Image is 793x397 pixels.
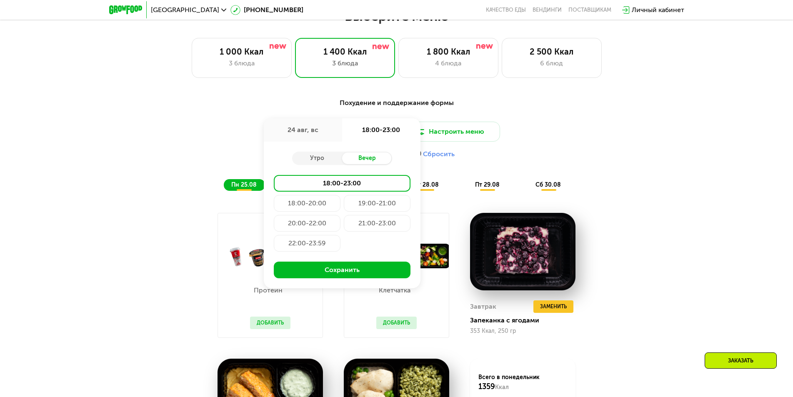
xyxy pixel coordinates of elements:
[470,328,575,335] div: 353 Ккал, 250 гр
[400,122,500,142] button: Настроить меню
[632,5,684,15] div: Личный кабинет
[510,58,593,68] div: 6 блюд
[292,152,342,164] div: Утро
[200,47,283,57] div: 1 000 Ккал
[533,7,562,13] a: Вендинги
[151,7,219,13] span: [GEOGRAPHIC_DATA]
[274,215,340,232] div: 20:00-22:00
[414,181,439,188] span: чт 28.08
[274,175,410,192] div: 18:00-23:00
[486,7,526,13] a: Качество еды
[376,287,413,294] p: Клетчатка
[274,262,410,278] button: Сохранить
[250,287,286,294] p: Протеин
[150,98,643,108] div: Похудение и поддержание формы
[407,58,490,68] div: 4 блюда
[470,316,582,325] div: Запеканка с ягодами
[533,300,573,313] button: Заменить
[423,150,455,158] button: Сбросить
[568,7,611,13] div: поставщикам
[231,181,257,188] span: пн 25.08
[510,47,593,57] div: 2 500 Ккал
[475,181,500,188] span: пт 29.08
[535,181,561,188] span: сб 30.08
[342,118,420,142] div: 18:00-23:00
[540,302,567,311] span: Заменить
[478,382,495,391] span: 1359
[376,317,417,329] button: Добавить
[230,5,303,15] a: [PHONE_NUMBER]
[200,58,283,68] div: 3 блюда
[344,215,410,232] div: 21:00-23:00
[705,352,777,369] div: Заказать
[250,317,290,329] button: Добавить
[264,118,342,142] div: 24 авг, вс
[470,300,496,313] div: Завтрак
[274,195,340,212] div: 18:00-20:00
[478,373,567,392] div: Всего в понедельник
[274,235,340,252] div: 22:00-23:59
[495,384,509,391] span: Ккал
[407,47,490,57] div: 1 800 Ккал
[344,195,410,212] div: 19:00-21:00
[304,47,386,57] div: 1 400 Ккал
[304,58,386,68] div: 3 блюда
[342,152,392,164] div: Вечер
